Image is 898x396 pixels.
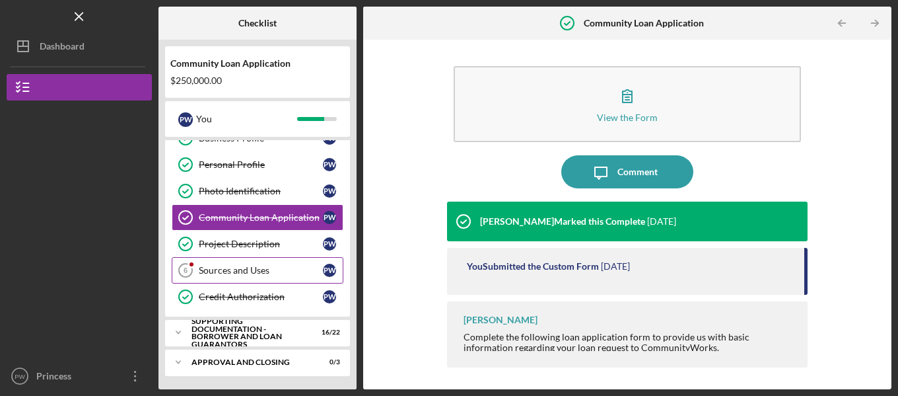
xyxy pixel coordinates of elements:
div: P W [323,237,336,251]
button: PWPrincess [PERSON_NAME] [7,363,152,389]
div: Personal Profile [199,159,323,170]
div: 0 / 3 [316,358,340,366]
div: Supporting Documentation - Borrower and Loan Guarantors [191,317,307,348]
div: Credit Authorization [199,292,323,302]
a: Photo IdentificationPW [172,178,343,204]
b: Checklist [238,18,277,28]
div: Dashboard [40,33,85,63]
a: Project DescriptionPW [172,231,343,257]
div: Complete the following loan application form to provide us with basic information regarding your ... [464,332,794,353]
div: P W [323,158,336,171]
div: Approval and Closing [191,358,307,366]
button: Dashboard [7,33,152,59]
div: View the Form [597,112,658,122]
a: 6Sources and UsesPW [172,257,343,284]
a: Community Loan ApplicationPW [172,204,343,231]
time: 2025-09-22 15:30 [647,216,676,227]
div: You [196,108,297,130]
a: Business ProfilePW [172,125,343,151]
tspan: 6 [184,266,188,274]
div: $250,000.00 [170,75,345,86]
div: Project Description [199,239,323,249]
div: P W [323,184,336,198]
button: View the Form [454,66,801,142]
div: Community Loan Application [170,58,345,69]
div: You Submitted the Custom Form [467,261,599,272]
div: P W [323,211,336,224]
div: P W [178,112,193,127]
a: Credit AuthorizationPW [172,284,343,310]
div: P W [323,290,336,303]
button: Comment [561,155,693,188]
a: Personal ProfilePW [172,151,343,178]
text: PW [15,373,25,380]
div: [PERSON_NAME] Marked this Complete [480,216,645,227]
div: Comment [617,155,658,188]
div: Community Loan Application [199,212,323,223]
time: 2025-09-15 18:55 [601,261,630,272]
b: Community Loan Application [584,18,704,28]
div: Photo Identification [199,186,323,196]
div: 16 / 22 [316,329,340,337]
div: P W [323,264,336,277]
div: [PERSON_NAME] [464,315,537,325]
div: Sources and Uses [199,265,323,276]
